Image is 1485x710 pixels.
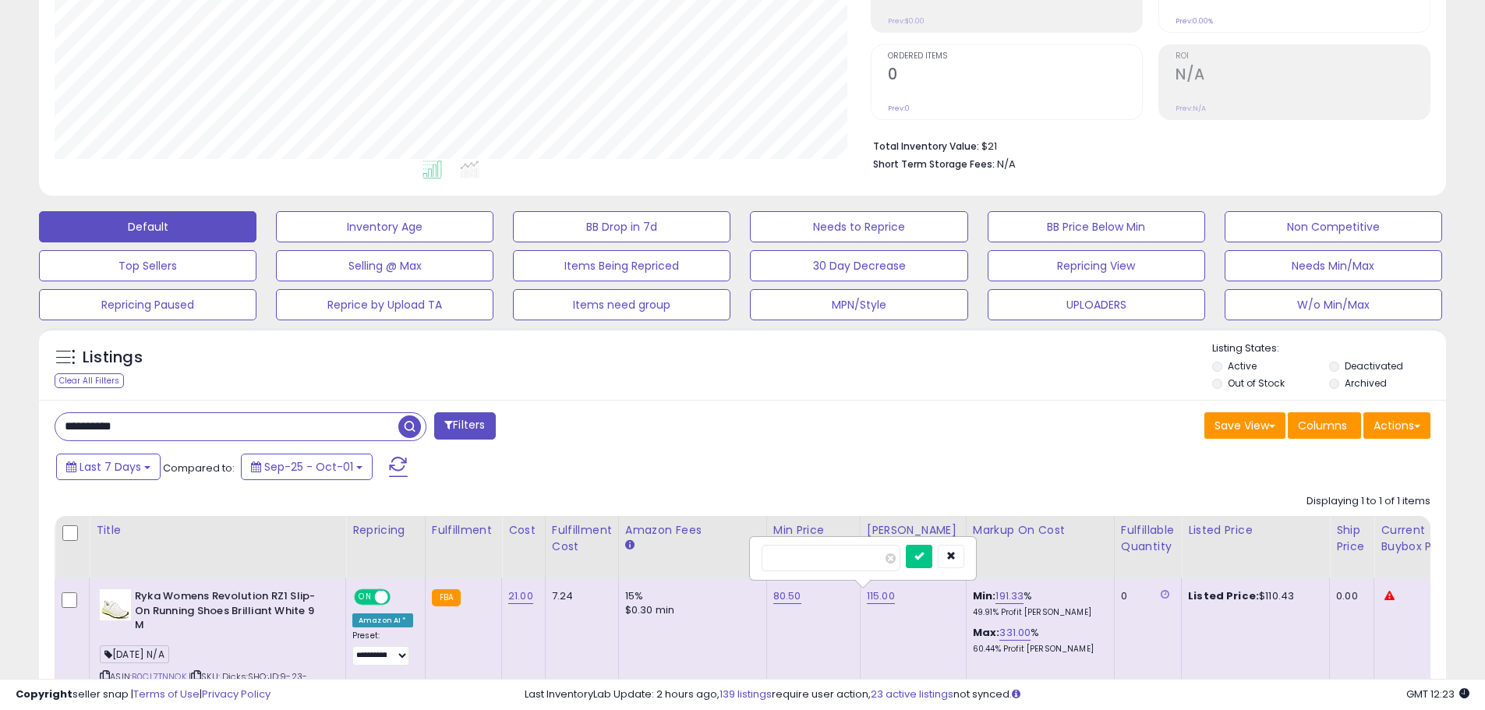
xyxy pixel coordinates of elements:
button: Filters [434,412,495,440]
span: 2025-10-9 12:23 GMT [1406,687,1469,701]
label: Active [1228,359,1257,373]
h2: 0 [888,65,1142,87]
span: ON [355,591,375,604]
small: FBA [432,589,461,606]
a: 191.33 [995,588,1024,604]
div: $0.30 min [625,603,755,617]
div: Min Price [773,522,854,539]
strong: Copyright [16,687,72,701]
small: Prev: 0.00% [1176,16,1213,26]
div: % [973,589,1102,618]
span: Compared to: [163,461,235,475]
button: Repricing Paused [39,289,256,320]
button: Items need group [513,289,730,320]
div: Clear All Filters [55,373,124,388]
button: Save View [1204,412,1285,439]
span: Last 7 Days [80,459,141,475]
div: seller snap | | [16,687,270,702]
button: W/o Min/Max [1225,289,1442,320]
small: Prev: $0.00 [888,16,925,26]
button: 30 Day Decrease [750,250,967,281]
b: Ryka Womens Revolution RZ1 Slip-On Running Shoes Brilliant White 9 M [135,589,324,637]
button: MPN/Style [750,289,967,320]
span: OFF [388,591,413,604]
a: 80.50 [773,588,801,604]
a: 331.00 [999,625,1031,641]
div: Amazon Fees [625,522,760,539]
button: Non Competitive [1225,211,1442,242]
div: Title [96,522,339,539]
a: 139 listings [720,687,772,701]
label: Deactivated [1345,359,1403,373]
b: Max: [973,625,1000,640]
button: Needs Min/Max [1225,250,1442,281]
div: 15% [625,589,755,603]
button: Actions [1363,412,1430,439]
div: Repricing [352,522,419,539]
b: Listed Price: [1188,588,1259,603]
div: % [973,626,1102,655]
div: Displaying 1 to 1 of 1 items [1306,494,1430,509]
div: Current Buybox Price [1381,522,1461,555]
h2: N/A [1176,65,1430,87]
span: N/A [997,157,1016,171]
div: $110.43 [1188,589,1317,603]
span: Columns [1298,418,1347,433]
button: Columns [1288,412,1361,439]
img: 31WPI51DkEL._SL40_.jpg [100,589,131,620]
div: [PERSON_NAME] [867,522,960,539]
span: Ordered Items [888,52,1142,61]
div: Markup on Cost [973,522,1108,539]
button: Needs to Reprice [750,211,967,242]
p: 60.44% Profit [PERSON_NAME] [973,644,1102,655]
span: ROI [1176,52,1430,61]
span: | SKU: Dicks:SHO:JD:9-23-25:21:RevoRZ1Wht9 [100,670,307,694]
button: Default [39,211,256,242]
a: 21.00 [508,588,533,604]
th: The percentage added to the cost of goods (COGS) that forms the calculator for Min & Max prices. [966,516,1114,578]
div: Preset: [352,631,413,666]
label: Out of Stock [1228,376,1285,390]
button: UPLOADERS [988,289,1205,320]
button: Top Sellers [39,250,256,281]
label: Archived [1345,376,1387,390]
button: Items Being Repriced [513,250,730,281]
button: Reprice by Upload TA [276,289,493,320]
div: Amazon AI * [352,613,413,627]
a: Privacy Policy [202,687,270,701]
b: Short Term Storage Fees: [873,157,995,171]
button: BB Price Below Min [988,211,1205,242]
small: Prev: N/A [1176,104,1206,113]
li: $21 [873,136,1419,154]
a: 23 active listings [871,687,953,701]
p: 49.91% Profit [PERSON_NAME] [973,607,1102,618]
a: 115.00 [867,588,895,604]
div: Cost [508,522,539,539]
button: BB Drop in 7d [513,211,730,242]
div: Fulfillable Quantity [1121,522,1175,555]
small: Prev: 0 [888,104,910,113]
button: Repricing View [988,250,1205,281]
div: Ship Price [1336,522,1367,555]
a: Terms of Use [133,687,200,701]
div: 0.00 [1336,589,1362,603]
b: Min: [973,588,996,603]
a: B0CL7TNNQK [132,670,186,684]
div: Last InventoryLab Update: 2 hours ago, require user action, not synced. [525,687,1469,702]
p: Listing States: [1212,341,1446,356]
div: 0 [1121,589,1169,603]
button: Sep-25 - Oct-01 [241,454,373,480]
h5: Listings [83,347,143,369]
b: Total Inventory Value: [873,140,979,153]
div: Listed Price [1188,522,1323,539]
span: [DATE] N/A [100,645,169,663]
div: 7.24 [552,589,606,603]
small: Amazon Fees. [625,539,635,553]
div: Fulfillment [432,522,495,539]
button: Last 7 Days [56,454,161,480]
button: Inventory Age [276,211,493,242]
div: Fulfillment Cost [552,522,612,555]
span: Sep-25 - Oct-01 [264,459,353,475]
button: Selling @ Max [276,250,493,281]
